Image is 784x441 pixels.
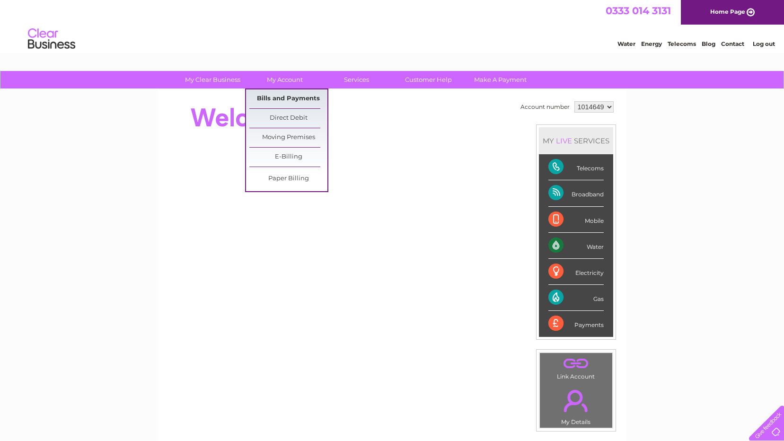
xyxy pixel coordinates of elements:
[641,40,662,47] a: Energy
[548,154,604,180] div: Telecoms
[606,5,671,17] a: 0333 014 3131
[539,382,613,428] td: My Details
[542,355,610,372] a: .
[721,40,744,47] a: Contact
[249,148,327,167] a: E-Billing
[461,71,539,88] a: Make A Payment
[548,311,604,336] div: Payments
[389,71,467,88] a: Customer Help
[668,40,696,47] a: Telecoms
[548,233,604,259] div: Water
[249,109,327,128] a: Direct Debit
[518,99,572,115] td: Account number
[539,353,613,382] td: Link Account
[249,169,327,188] a: Paper Billing
[617,40,635,47] a: Water
[27,25,76,53] img: logo.png
[554,136,574,145] div: LIVE
[246,71,324,88] a: My Account
[548,180,604,206] div: Broadband
[169,5,616,46] div: Clear Business is a trading name of Verastar Limited (registered in [GEOGRAPHIC_DATA] No. 3667643...
[542,384,610,417] a: .
[753,40,775,47] a: Log out
[317,71,396,88] a: Services
[174,71,252,88] a: My Clear Business
[548,207,604,233] div: Mobile
[249,128,327,147] a: Moving Premises
[249,89,327,108] a: Bills and Payments
[539,127,613,154] div: MY SERVICES
[548,285,604,311] div: Gas
[702,40,715,47] a: Blog
[548,259,604,285] div: Electricity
